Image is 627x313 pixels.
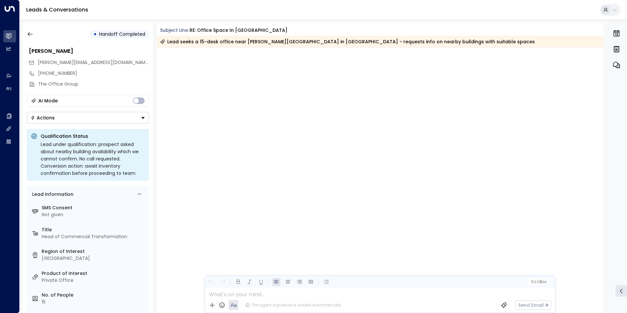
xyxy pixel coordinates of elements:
[38,59,149,66] span: Nicola.Merry@theofficegroup.com
[42,233,146,240] div: Head of Commercial Transformation
[42,204,146,211] label: SMS Consent
[41,141,145,177] div: Lead under qualification: prospect asked about nearby building availability which we cannot confi...
[160,38,535,45] div: Lead seeks a 15-desk office near [PERSON_NAME][GEOGRAPHIC_DATA] in [GEOGRAPHIC_DATA] - requests i...
[30,191,73,198] div: Lead Information
[245,302,341,308] div: The agent signature is added automatically
[41,133,145,139] p: Qualification Status
[38,70,149,77] div: [PHONE_NUMBER]
[537,280,538,284] span: |
[531,280,546,284] span: Cc Bcc
[207,278,215,286] button: Undo
[42,292,146,299] label: No. of People
[42,299,146,305] div: 15
[160,27,189,33] span: Subject Line:
[218,278,227,286] button: Redo
[27,112,149,124] button: Actions
[42,255,146,262] div: [GEOGRAPHIC_DATA]
[99,31,145,37] span: Handoff Completed
[27,112,149,124] div: Button group with a nested menu
[93,28,97,40] div: •
[42,248,146,255] label: Region of Interest
[30,115,55,121] div: Actions
[29,47,149,55] div: [PERSON_NAME]
[42,270,146,277] label: Product of Interest
[42,277,146,284] div: Private Office
[42,211,146,218] div: Not given
[42,226,146,233] label: Title
[26,6,88,13] a: Leads & Conversations
[38,59,150,66] span: [PERSON_NAME][EMAIL_ADDRESS][DOMAIN_NAME]
[190,27,288,34] div: RE: Office space in [GEOGRAPHIC_DATA]
[38,97,58,104] div: AI Mode
[528,279,549,285] button: Cc|Bcc
[38,81,149,88] div: The Office Group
